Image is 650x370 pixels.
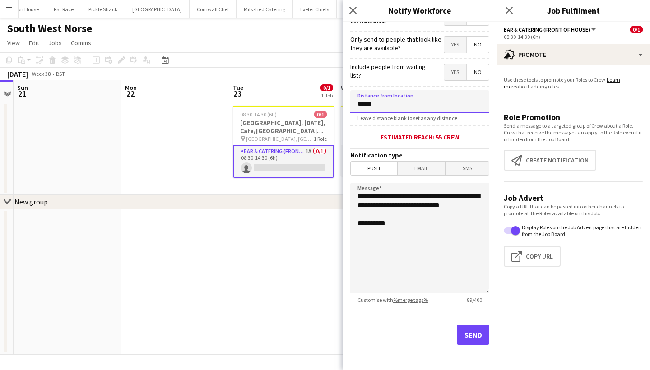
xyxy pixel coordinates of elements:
[630,26,643,33] span: 0/1
[339,88,353,99] span: 24
[125,0,190,18] button: [GEOGRAPHIC_DATA]
[7,22,92,35] h1: South West Norse
[504,76,643,90] p: Use these tools to promote your Roles to Crew. about adding roles.
[350,35,444,51] label: Only send to people that look like they are available?
[504,150,596,171] button: Create notification
[350,296,435,303] span: Customise with
[504,122,643,143] p: Send a message to a targeted group of Crew about a Role. Crew that receive the message can apply ...
[504,26,597,33] button: Bar & Catering (Front of House)
[240,111,277,118] span: 08:30-14:30 (6h)
[444,64,466,80] span: Yes
[350,115,464,121] span: Leave distance blank to set as any distance
[16,88,28,99] span: 21
[293,0,337,18] button: Exeter Chiefs
[341,106,442,176] app-job-card: 08:30-14:30 (6h)0/1[GEOGRAPHIC_DATA], [DATE], Cafe/[GEOGRAPHIC_DATA] (SW Norse) [GEOGRAPHIC_DATA]...
[398,162,446,175] span: Email
[350,133,489,141] div: Estimated reach: 55 crew
[504,33,643,40] div: 08:30-14:30 (6h)
[233,106,334,178] app-job-card: 08:30-14:30 (6h)0/1[GEOGRAPHIC_DATA], [DATE], Cafe/[GEOGRAPHIC_DATA] (SW Norse) [GEOGRAPHIC_DATA]...
[497,44,650,65] div: Promote
[29,39,39,47] span: Edit
[504,246,561,267] button: Copy Url
[341,119,442,135] h3: [GEOGRAPHIC_DATA], [DATE], Cafe/[GEOGRAPHIC_DATA] (SW Norse)
[520,224,643,237] label: Display Roles on the Job Advert page that are hidden from the Job Board
[233,119,334,135] h3: [GEOGRAPHIC_DATA], [DATE], Cafe/[GEOGRAPHIC_DATA] (SW Norse)
[45,37,65,49] a: Jobs
[56,70,65,77] div: BST
[460,296,489,303] span: 89 / 400
[30,70,52,77] span: Week 38
[350,63,429,79] label: Include people from waiting list?
[190,0,237,18] button: Cornwall Chef
[504,112,643,122] h3: Role Promotion
[504,76,620,90] a: Learn more
[467,37,489,53] span: No
[7,39,20,47] span: View
[246,135,314,142] span: [GEOGRAPHIC_DATA], [GEOGRAPHIC_DATA]
[48,39,62,47] span: Jobs
[46,0,81,18] button: Rat Race
[504,193,643,203] h3: Job Advert
[321,92,333,99] div: 1 Job
[393,296,428,303] a: %merge tags%
[467,64,489,80] span: No
[351,162,397,175] span: Push
[341,83,353,92] span: Wed
[504,26,590,33] span: Bar & Catering (Front of House)
[125,83,137,92] span: Mon
[314,135,327,142] span: 1 Role
[17,83,28,92] span: Sun
[232,88,243,99] span: 23
[81,0,125,18] button: Pickle Shack
[446,162,489,175] span: SMS
[457,325,489,345] button: Send
[233,145,334,178] app-card-role: Bar & Catering (Front of House)1A0/108:30-14:30 (6h)
[233,83,243,92] span: Tue
[350,151,489,159] h3: Notification type
[343,5,497,16] h3: Notify Workforce
[314,111,327,118] span: 0/1
[7,69,28,79] div: [DATE]
[237,0,293,18] button: Milkshed Catering
[71,39,91,47] span: Comms
[124,88,137,99] span: 22
[4,37,23,49] a: View
[14,197,48,206] div: New group
[337,0,365,18] button: Pikkle
[67,37,95,49] a: Comms
[320,84,333,91] span: 0/1
[497,5,650,16] h3: Job Fulfilment
[444,37,466,53] span: Yes
[504,203,643,217] p: Copy a URL that can be pasted into other channels to promote all the Roles available on this Job.
[341,145,442,176] app-card-role: Bar & Catering (Front of House)0/108:30-14:30 (6h)
[25,37,43,49] a: Edit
